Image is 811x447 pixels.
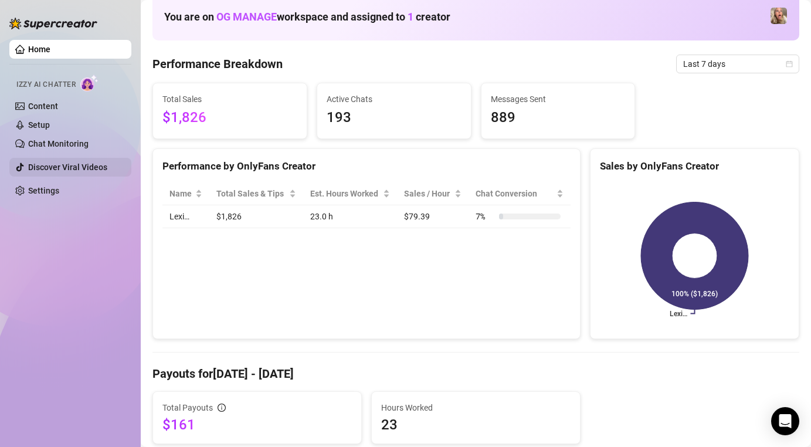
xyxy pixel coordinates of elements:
[9,18,97,29] img: logo-BBDzfeDw.svg
[162,158,571,174] div: Performance by OnlyFans Creator
[327,93,462,106] span: Active Chats
[476,187,554,200] span: Chat Conversion
[80,74,99,92] img: AI Chatter
[476,210,494,223] span: 7 %
[670,310,687,318] text: Lexi…
[162,107,297,129] span: $1,826
[216,11,277,23] span: OG MANAGE
[218,404,226,412] span: info-circle
[216,187,287,200] span: Total Sales & Tips
[169,187,193,200] span: Name
[162,182,209,205] th: Name
[469,182,571,205] th: Chat Conversion
[152,365,799,382] h4: Payouts for [DATE] - [DATE]
[28,139,89,148] a: Chat Monitoring
[381,401,571,414] span: Hours Worked
[209,182,303,205] th: Total Sales & Tips
[327,107,462,129] span: 193
[152,56,283,72] h4: Performance Breakdown
[28,45,50,54] a: Home
[162,205,209,228] td: Lexi…
[404,187,452,200] span: Sales / Hour
[162,93,297,106] span: Total Sales
[162,401,213,414] span: Total Payouts
[381,415,571,434] span: 23
[600,158,789,174] div: Sales by OnlyFans Creator
[491,93,626,106] span: Messages Sent
[209,205,303,228] td: $1,826
[771,407,799,435] div: Open Intercom Messenger
[162,415,352,434] span: $161
[28,120,50,130] a: Setup
[491,107,626,129] span: 889
[28,186,59,195] a: Settings
[310,187,381,200] div: Est. Hours Worked
[786,60,793,67] span: calendar
[771,8,787,24] img: Lexi
[28,101,58,111] a: Content
[408,11,413,23] span: 1
[16,79,76,90] span: Izzy AI Chatter
[164,11,450,23] h1: You are on workspace and assigned to creator
[397,205,468,228] td: $79.39
[397,182,468,205] th: Sales / Hour
[28,162,107,172] a: Discover Viral Videos
[683,55,792,73] span: Last 7 days
[303,205,398,228] td: 23.0 h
